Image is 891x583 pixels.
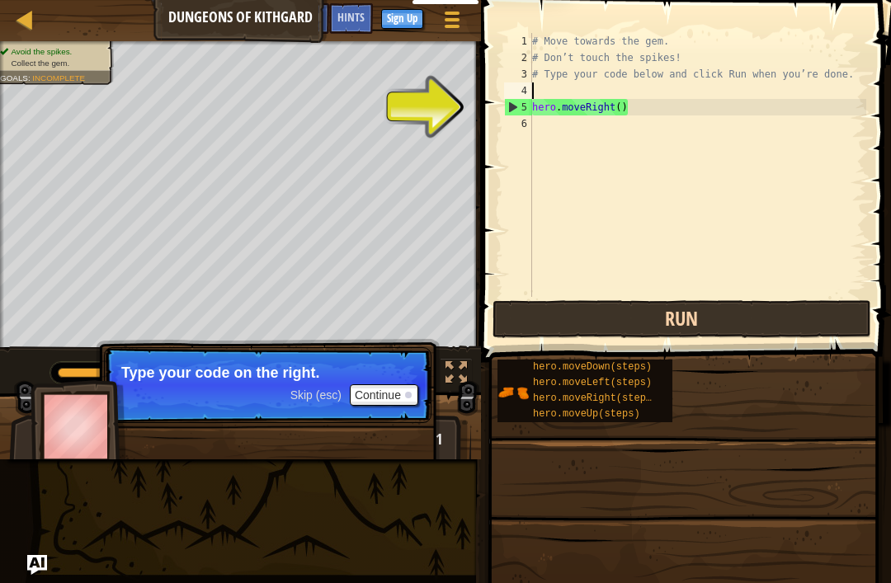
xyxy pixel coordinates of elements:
[121,364,414,381] p: Type your code on the right.
[350,384,418,406] button: Continue
[504,66,532,82] div: 3
[504,115,532,132] div: 6
[285,3,329,34] button: Ask AI
[505,99,532,115] div: 5
[337,9,365,25] span: Hints
[533,393,658,404] span: hero.moveRight(steps)
[533,377,652,388] span: hero.moveLeft(steps)
[533,408,640,420] span: hero.moveUp(steps)
[504,82,532,99] div: 4
[27,555,47,575] button: Ask AI
[11,59,69,68] span: Collect the gem.
[493,300,871,338] button: Run
[290,388,342,402] span: Skip (esc)
[504,33,532,49] div: 1
[31,380,126,472] img: thang_avatar_frame.png
[504,49,532,66] div: 2
[11,47,72,56] span: Avoid the spikes.
[431,3,473,42] button: Show game menu
[28,73,32,82] span: :
[293,9,321,25] span: Ask AI
[381,9,423,29] button: Sign Up
[533,361,652,373] span: hero.moveDown(steps)
[32,73,85,82] span: Incomplete
[440,358,473,392] button: Toggle fullscreen
[497,377,529,408] img: portrait.png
